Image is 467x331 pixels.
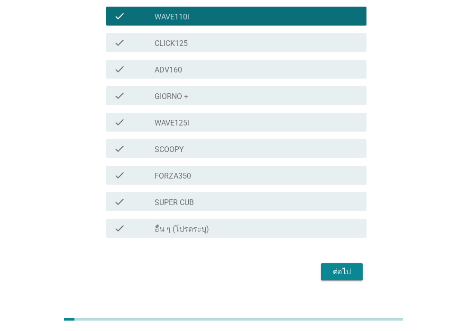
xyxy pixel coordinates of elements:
[114,196,125,207] i: check
[114,116,125,128] i: check
[155,224,209,234] label: อื่น ๆ (โปรดระบุ)
[321,263,363,280] button: ต่อไป
[114,90,125,101] i: check
[329,266,355,277] div: ต่อไป
[114,223,125,234] i: check
[155,12,189,22] label: WAVE110i
[155,198,194,207] label: SUPER CUB
[155,145,184,154] label: SCOOPY
[155,65,182,75] label: ADV160
[114,143,125,154] i: check
[114,37,125,48] i: check
[114,170,125,181] i: check
[155,171,191,181] label: FORZA350
[155,92,188,101] label: GIORNO +
[114,10,125,22] i: check
[155,39,188,48] label: CLICK125
[114,63,125,75] i: check
[155,118,189,128] label: WAVE125i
